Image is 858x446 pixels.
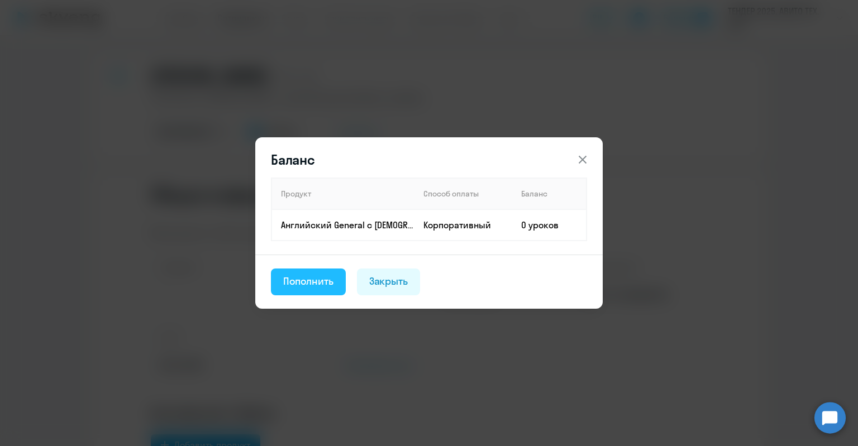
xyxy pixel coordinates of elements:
[281,219,414,231] p: Английский General с [DEMOGRAPHIC_DATA] преподавателем
[283,274,333,289] div: Пополнить
[271,268,346,295] button: Пополнить
[414,178,512,209] th: Способ оплаты
[357,268,421,295] button: Закрыть
[512,209,587,241] td: 0 уроков
[271,178,414,209] th: Продукт
[369,274,408,289] div: Закрыть
[512,178,587,209] th: Баланс
[255,151,603,169] header: Баланс
[414,209,512,241] td: Корпоративный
